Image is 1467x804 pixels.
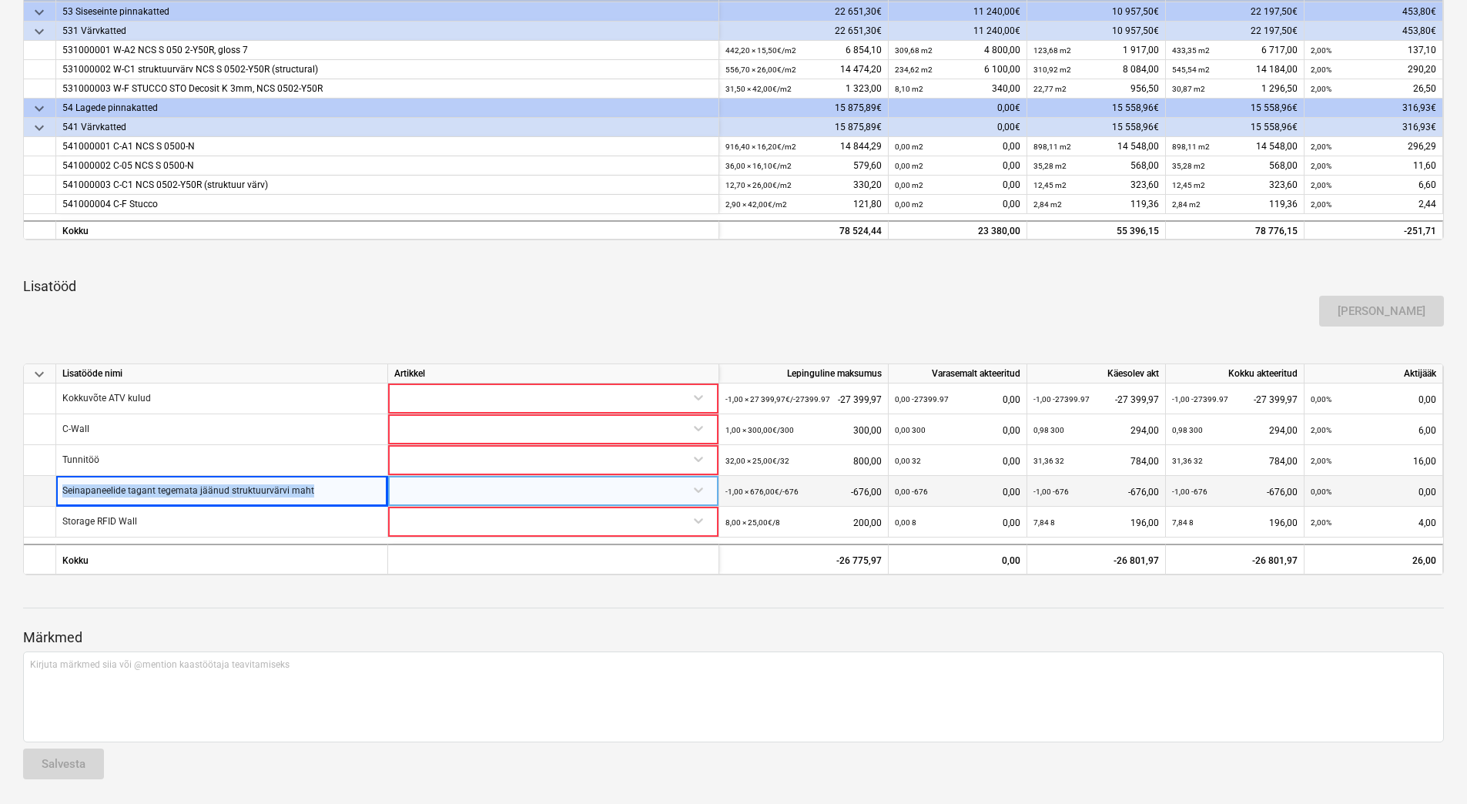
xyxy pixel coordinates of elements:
div: 6,00 [1311,414,1436,446]
small: 8,10 m2 [895,85,923,93]
div: 541 Värvkatted [62,118,712,137]
small: 0,98 300 [1172,426,1203,434]
small: 2,00% [1311,518,1331,527]
div: 531000002 W-C1 struktuurvärv NCS S 0502-Y50R (structural) [62,60,712,79]
div: Kokku [56,544,388,575]
div: 119,36 [1033,195,1159,214]
small: 433,35 m2 [1172,46,1210,55]
div: 784,00 [1172,445,1298,477]
small: -1,00 -27399.97 [1172,395,1228,404]
div: 15 875,89€ [719,118,889,137]
div: -26 801,97 [1166,544,1305,575]
div: 11 240,00€ [889,22,1027,41]
div: 316,93€ [1305,99,1443,118]
div: Aktijääk [1305,364,1443,384]
div: 0,00 [895,414,1020,446]
div: 0,00 [895,476,1020,508]
div: 340,00 [895,79,1020,99]
div: 6 717,00 [1172,41,1298,60]
div: 53 Siseseinte pinnakatted [62,2,712,22]
small: 31,36 32 [1033,457,1064,465]
small: 30,87 m2 [1172,85,1205,93]
small: 309,68 m2 [895,46,933,55]
small: 35,28 m2 [1033,162,1067,170]
div: 1 296,50 [1172,79,1298,99]
div: 14 548,00 [1033,137,1159,156]
span: keyboard_arrow_down [30,365,49,384]
p: C-Wall [62,423,89,436]
div: 0,00 [895,195,1020,214]
small: 0,00% [1311,395,1331,404]
div: 1 323,00 [725,79,882,99]
div: 78 776,15 [1166,220,1305,240]
small: 0,00 m2 [895,162,923,170]
small: 12,70 × 26,00€ / m2 [725,181,792,189]
small: 31,36 32 [1172,457,1203,465]
span: keyboard_arrow_down [30,99,49,118]
div: -676,00 [1172,476,1298,508]
div: 0,00 [895,137,1020,156]
div: 6 854,10 [725,41,882,60]
small: 0,00 m2 [895,142,923,151]
div: 541000003 C-C1 NCS 0502-Y50R (struktuur värv) [62,176,712,195]
small: 12,45 m2 [1172,181,1205,189]
small: 7,84 8 [1172,518,1194,527]
div: 6,60 [1311,176,1436,195]
div: -26 775,97 [719,544,889,575]
div: Lepinguline maksumus [719,364,889,384]
small: 8,00 × 25,00€ / 8 [725,518,780,527]
small: 0,98 300 [1033,426,1064,434]
div: -27 399,97 [1172,384,1298,415]
div: 6 100,00 [895,60,1020,79]
small: -1,00 × 27 399,97€ / -27399.97 [725,395,830,404]
small: 556,70 × 26,00€ / m2 [725,65,796,74]
div: 22 197,50€ [1166,2,1305,22]
small: 0,00 m2 [895,200,923,209]
div: 15 558,96€ [1027,99,1166,118]
div: Artikkel [388,364,719,384]
div: 579,60 [725,156,882,176]
span: keyboard_arrow_down [30,119,49,137]
div: 0,00€ [889,99,1027,118]
small: -1,00 -676 [1172,487,1207,496]
small: 0,00 -676 [895,487,928,496]
div: Varasemalt akteeritud [889,364,1027,384]
div: 0,00 [895,445,1020,477]
div: 22 651,30€ [719,2,889,22]
small: 2,84 m2 [1033,200,1062,209]
small: 2,00% [1311,162,1331,170]
div: 196,00 [1172,507,1298,538]
div: 294,00 [1033,414,1159,446]
div: 0,00 [1311,384,1436,415]
div: Kokku [56,220,719,240]
small: 1,00 × 300,00€ / 300 [725,426,794,434]
small: 310,92 m2 [1033,65,1071,74]
div: Kokku akteeritud [1166,364,1305,384]
div: 78 524,44 [725,222,882,241]
div: 121,80 [725,195,882,214]
div: 2,44 [1311,195,1436,214]
div: 531 Värvkatted [62,22,712,41]
div: 119,36 [1172,195,1298,214]
div: 531000001 W-A2 NCS S 050 2-Y50R, gloss 7 [62,41,712,60]
small: 234,62 m2 [895,65,933,74]
div: 26,50 [1311,79,1436,99]
div: 296,29 [1311,137,1436,156]
p: Seinapaneelide tagant tegemata jäänud struktuurvärvi maht [62,484,314,497]
div: -676,00 [1033,476,1159,508]
div: 300,00 [725,414,882,446]
div: 8 084,00 [1033,60,1159,79]
div: 10 957,50€ [1027,2,1166,22]
small: 545,54 m2 [1172,65,1210,74]
div: 323,60 [1172,176,1298,195]
div: 22 651,30€ [719,22,889,41]
p: Märkmed [23,628,1444,647]
div: 23 380,00 [895,222,1020,241]
small: 22,77 m2 [1033,85,1067,93]
div: -676,00 [725,476,882,508]
div: 0,00 [895,156,1020,176]
div: 137,10 [1311,41,1436,60]
div: 568,00 [1033,156,1159,176]
div: 22 197,50€ [1166,22,1305,41]
div: 14 844,29 [725,137,882,156]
